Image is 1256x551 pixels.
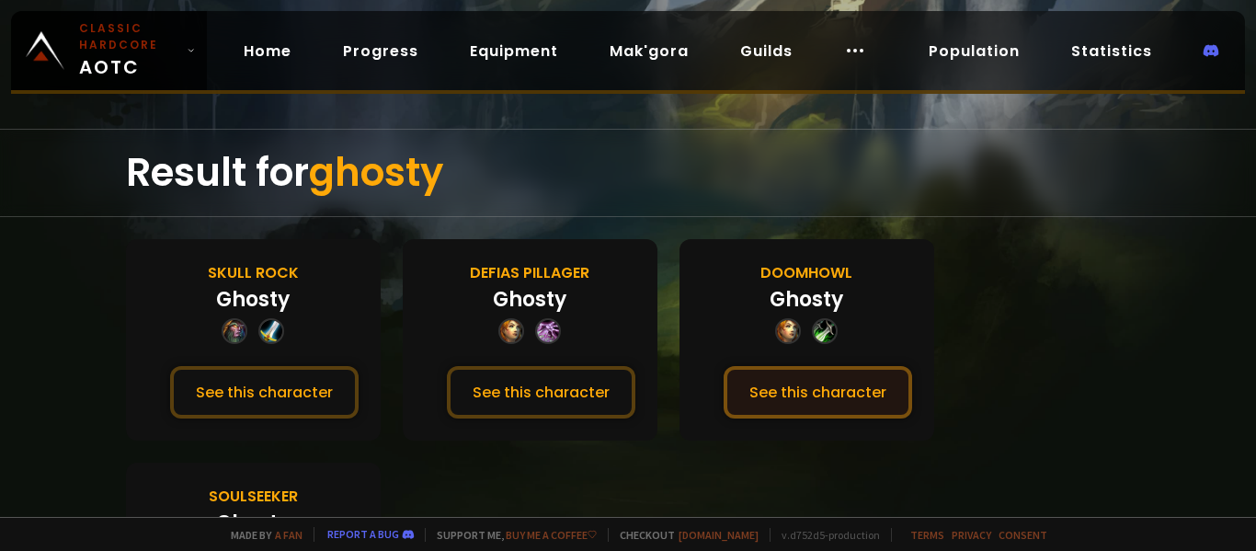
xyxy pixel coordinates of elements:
[724,366,912,419] button: See this character
[229,32,306,70] a: Home
[506,528,597,542] a: Buy me a coffee
[275,528,303,542] a: a fan
[493,284,566,315] div: Ghosty
[952,528,991,542] a: Privacy
[770,528,880,542] span: v. d752d5 - production
[447,366,635,419] button: See this character
[170,366,359,419] button: See this character
[216,508,290,538] div: Ghosty
[328,32,433,70] a: Progress
[470,261,589,284] div: Defias Pillager
[1056,32,1167,70] a: Statistics
[216,284,290,315] div: Ghosty
[455,32,573,70] a: Equipment
[770,284,843,315] div: Ghosty
[910,528,944,542] a: Terms
[679,528,759,542] a: [DOMAIN_NAME]
[11,11,207,90] a: Classic HardcoreAOTC
[327,527,399,541] a: Report a bug
[209,485,298,508] div: Soulseeker
[914,32,1034,70] a: Population
[760,261,852,284] div: Doomhowl
[725,32,807,70] a: Guilds
[79,20,179,81] span: AOTC
[309,145,443,200] span: ghosty
[208,261,299,284] div: Skull Rock
[425,528,597,542] span: Support me,
[126,130,1131,216] div: Result for
[220,528,303,542] span: Made by
[79,20,179,53] small: Classic Hardcore
[595,32,703,70] a: Mak'gora
[999,528,1047,542] a: Consent
[608,528,759,542] span: Checkout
